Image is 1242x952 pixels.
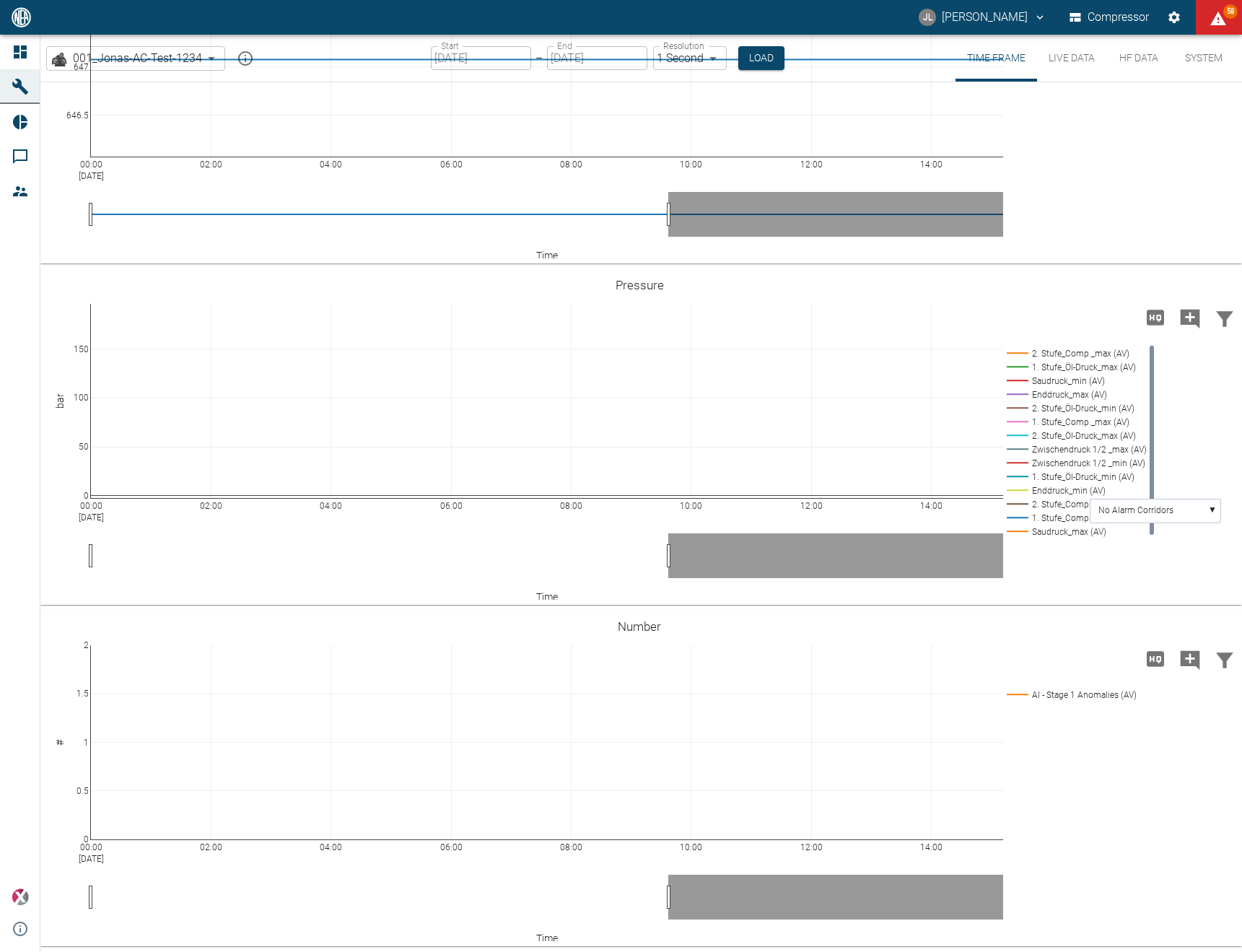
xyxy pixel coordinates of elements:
[231,44,260,73] button: mission info
[547,46,647,70] input: MM/DD/YYYY
[12,888,29,906] img: Xplore Logo
[1207,299,1242,336] button: Filter Chart Data
[1037,35,1106,82] button: Live Data
[1173,299,1207,336] button: Add comment
[10,7,32,27] img: logo
[50,50,202,67] a: 001_Jonas-AC-Test-1234
[653,46,727,70] div: 1 Second
[73,50,202,66] span: 001_Jonas-AC-Test-1234
[1223,4,1238,19] span: 58
[1207,640,1242,678] button: Filter Chart Data
[1138,651,1173,665] span: Load high Res
[557,40,572,52] label: End
[1106,35,1171,82] button: HF Data
[919,9,936,26] div: JL
[663,40,704,52] label: Resolution
[738,46,784,70] button: Load
[917,4,1049,30] button: ai-cas@nea-x.net
[441,40,459,52] label: Start
[1067,4,1153,30] button: Compressor
[1098,505,1173,515] text: No Alarm Corridors
[1161,4,1187,30] button: Settings
[1171,35,1236,82] button: System
[535,50,543,66] p: –
[955,35,1037,82] button: Time Frame
[1138,310,1173,323] span: Load high Res
[1173,640,1207,678] button: Add comment
[431,46,531,70] input: MM/DD/YYYY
